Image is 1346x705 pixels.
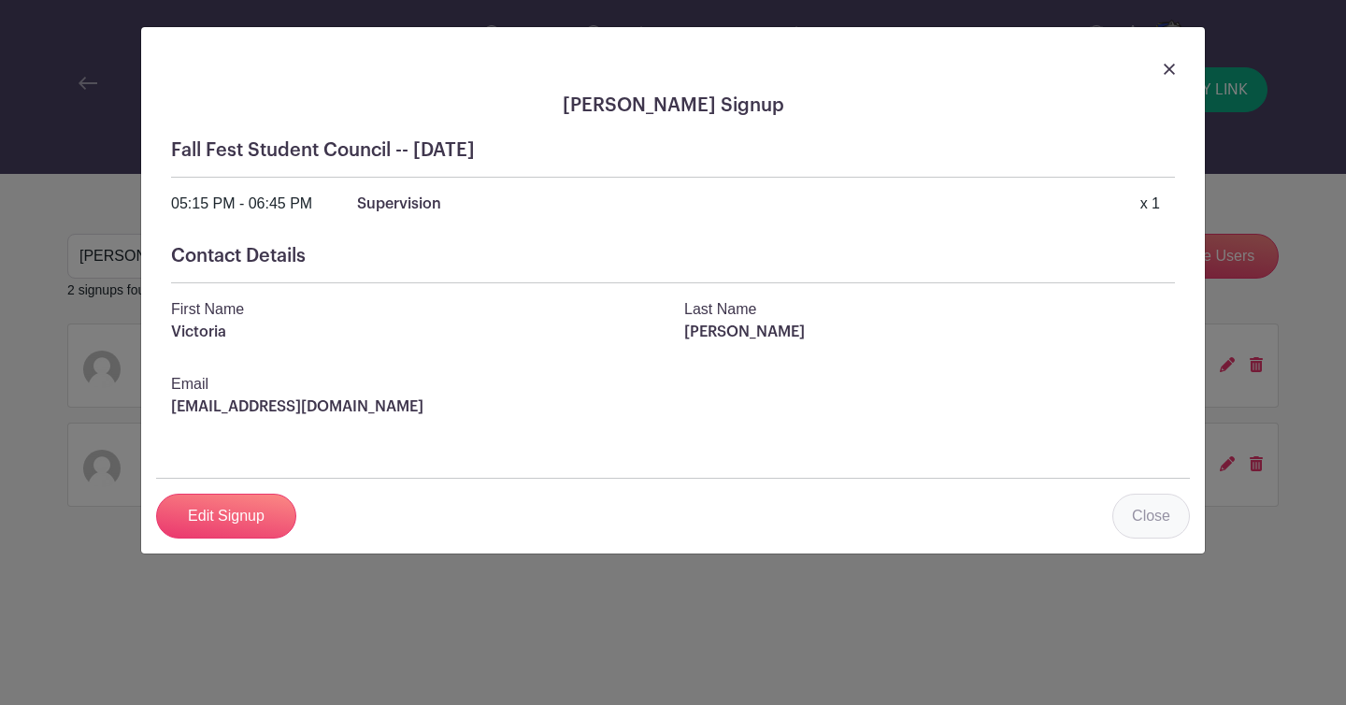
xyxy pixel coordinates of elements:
h5: Fall Fest Student Council -- [DATE] [171,139,1175,162]
h5: Contact Details [171,245,1175,267]
p: Last Name [684,298,1175,321]
p: Supervision [357,193,441,215]
img: close_button-5f87c8562297e5c2d7936805f587ecaba9071eb48480494691a3f1689db116b3.svg [1164,64,1175,75]
p: [EMAIL_ADDRESS][DOMAIN_NAME] [171,396,1175,418]
p: [PERSON_NAME] [684,321,1175,343]
div: 05:15 PM - 06:45 PM [171,193,312,215]
a: Close [1112,494,1190,539]
p: Email [171,373,1175,396]
h5: [PERSON_NAME] Signup [156,94,1190,117]
p: First Name [171,298,662,321]
div: x 1 [1140,193,1160,215]
p: Victoria [171,321,662,343]
a: Edit Signup [156,494,296,539]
